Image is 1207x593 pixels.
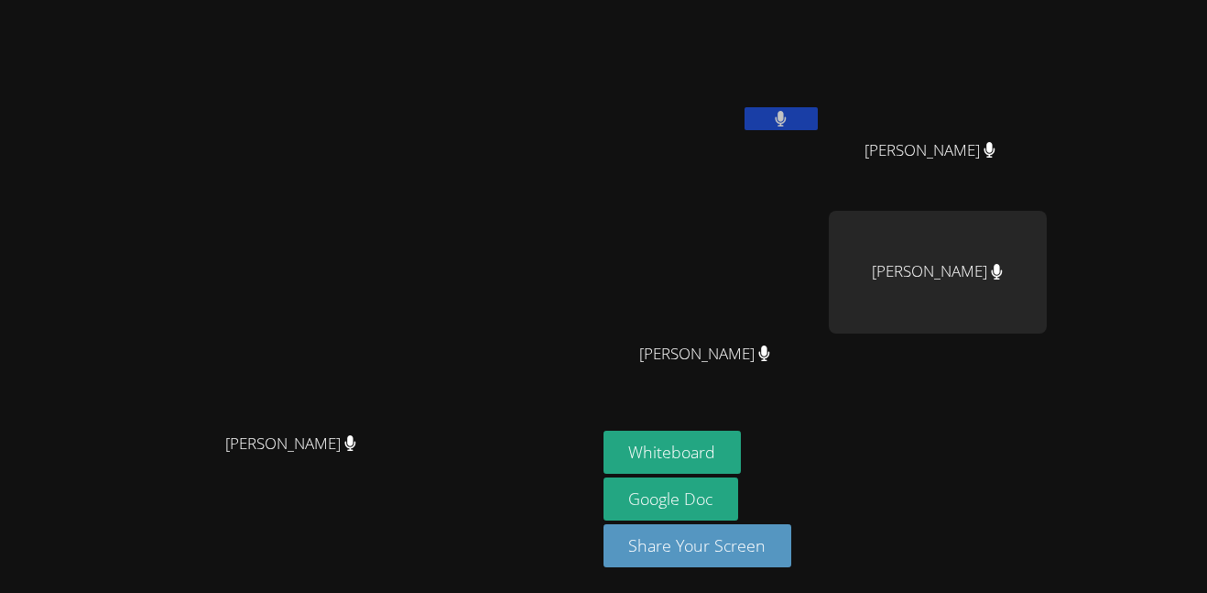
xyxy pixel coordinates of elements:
[603,524,792,567] button: Share Your Screen
[603,431,742,474] button: Whiteboard
[639,341,770,368] span: [PERSON_NAME]
[225,431,356,457] span: [PERSON_NAME]
[603,478,739,521] a: Google Doc
[829,211,1047,334] div: [PERSON_NAME]
[864,137,995,164] span: [PERSON_NAME]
